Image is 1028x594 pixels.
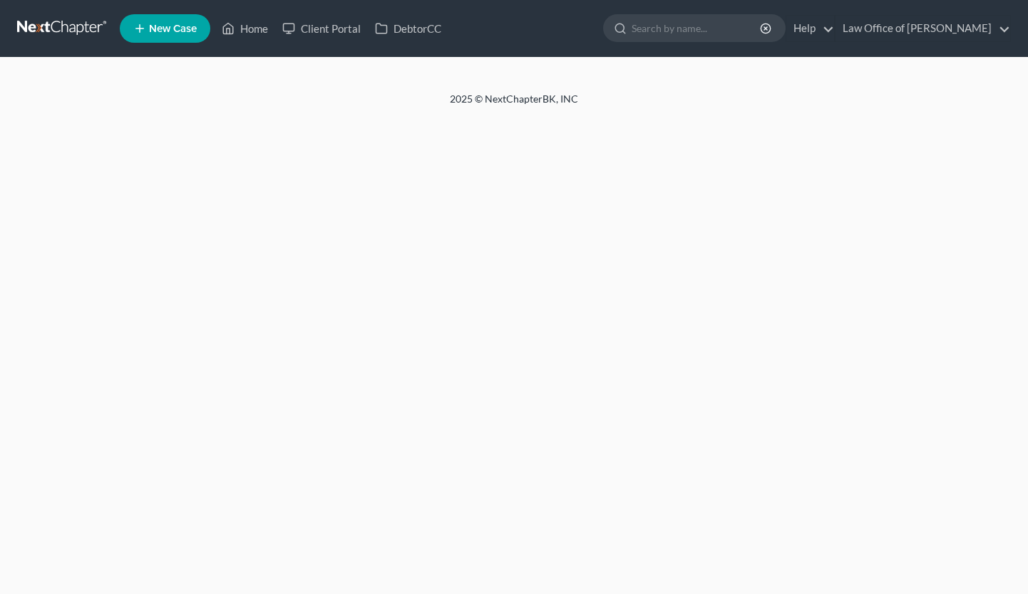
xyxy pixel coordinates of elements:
a: Home [215,16,275,41]
input: Search by name... [632,15,762,41]
a: Client Portal [275,16,368,41]
div: 2025 © NextChapterBK, INC [108,92,920,118]
span: New Case [149,24,197,34]
a: DebtorCC [368,16,448,41]
a: Law Office of [PERSON_NAME] [836,16,1010,41]
a: Help [786,16,834,41]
